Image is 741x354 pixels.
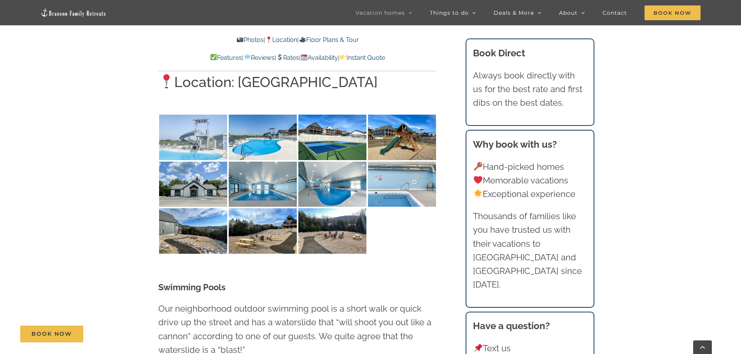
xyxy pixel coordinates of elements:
[603,10,627,16] span: Contact
[158,53,437,63] p: | | | |
[229,208,297,254] img: Branson-Cove-Table-Rock-Lake-amenities-1107-scaled
[340,54,346,60] img: 👉
[300,37,306,43] img: 🎥
[243,54,274,61] a: Reviews
[244,54,251,60] img: 💬
[368,162,436,207] img: Branson-Cove-amenities-1104-scaled
[229,115,297,160] img: Branson-Cove-pool-scaled
[158,35,437,45] p: | |
[265,36,297,44] a: Location
[159,74,173,88] img: 📍
[494,10,534,16] span: Deals & More
[473,138,587,152] h3: Why book with us?
[430,10,469,16] span: Things to do
[159,208,227,254] img: Branson-Cove-Table-Rock-Lake-amenities-1111-scaled
[229,162,297,207] img: Branson-Cove-amenities-1107-scaled
[473,320,550,331] strong: Have a question?
[368,115,436,160] img: Branson-Cove-Table-Rock-Lake-amenities-1112-scaled
[20,326,83,342] a: Book Now
[474,162,482,171] img: 🔑
[645,5,701,20] span: Book Now
[298,162,366,207] img: Branson-Cove-amenities-1102-scaled
[473,209,587,291] p: Thousands of families like you have trusted us with their vacations to [GEOGRAPHIC_DATA] and [GEO...
[473,47,525,59] b: Book Direct
[301,54,338,61] a: Availability
[298,208,366,254] img: Branson-Cove-Table-Rock-Lake-amenities-1101-scaled
[474,189,482,198] img: 🌟
[473,69,587,110] p: Always book directly with us for the best rate and first dibs on the best dates.
[159,162,227,207] img: Branson-Cove-amenities-1108-scaled
[299,36,359,44] a: Floor Plans & Tour
[158,282,226,292] strong: Swimming Pools
[236,36,264,44] a: Photos
[559,10,578,16] span: About
[474,344,482,352] img: 📌
[40,8,107,17] img: Branson Family Retreats Logo
[158,72,437,92] h2: Location: [GEOGRAPHIC_DATA]
[474,176,482,184] img: ❤️
[277,54,283,60] img: 💲
[159,115,227,160] img: Branson-Cove-pool-and-slide-scaled
[266,37,272,43] img: 📍
[301,54,307,60] img: 📆
[298,115,366,160] img: Branson-Cove-pickleball-court-scaled
[276,54,299,61] a: Rates
[356,10,405,16] span: Vacation homes
[32,331,72,337] span: Book Now
[210,54,242,61] a: Features
[237,37,243,43] img: 📸
[210,54,217,60] img: ✅
[340,54,385,61] a: Instant Quote
[473,160,587,201] p: Hand-picked homes Memorable vacations Exceptional experience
